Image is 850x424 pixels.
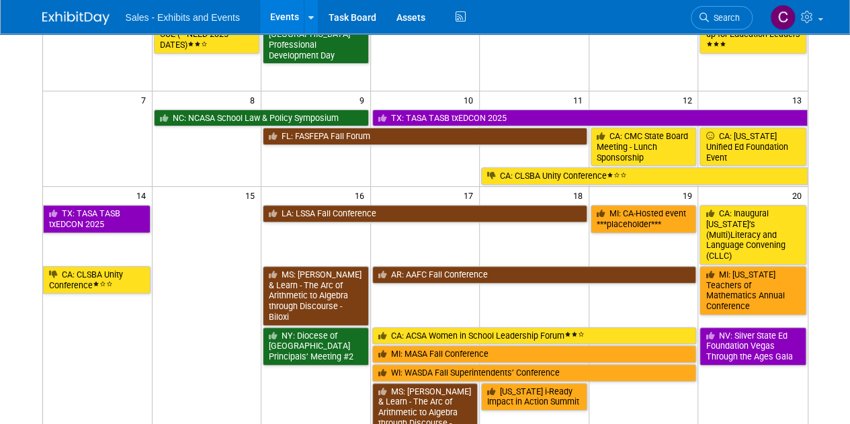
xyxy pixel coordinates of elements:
[481,167,807,185] a: CA: CLSBA Unity Conference
[791,91,808,108] span: 13
[691,6,753,30] a: Search
[135,187,152,204] span: 14
[263,205,587,222] a: LA: LSSA Fall Conference
[699,327,806,366] a: NV: Silver State Ed Foundation Vegas Through the Ages Gala
[42,11,110,25] img: ExhibitDay
[263,266,369,326] a: MS: [PERSON_NAME] & Learn - The Arc of Arithmetic to Algebra through Discourse - Biloxi
[263,128,587,145] a: FL: FASFEPA Fall Forum
[770,5,796,30] img: Christine Lurz
[372,345,697,363] a: MI: MASA Fall Conference
[154,110,369,127] a: NC: NCASA School Law & Policy Symposium
[591,128,697,166] a: CA: CMC State Board Meeting - Lunch Sponsorship
[372,110,808,127] a: TX: TASA TASB txEDCON 2025
[462,91,479,108] span: 10
[481,383,587,411] a: [US_STATE] i-Ready Impact in Action Summit
[358,91,370,108] span: 9
[681,187,697,204] span: 19
[591,205,697,232] a: MI: CA-Hosted event ***placeholder***
[372,364,697,382] a: WI: WASDA Fall Superintendents’ Conference
[140,91,152,108] span: 7
[244,187,261,204] span: 15
[249,91,261,108] span: 8
[353,187,370,204] span: 16
[699,15,806,54] a: CA: CAAASA Round-up for Education Leaders
[263,15,369,65] a: NY: Diocese of [GEOGRAPHIC_DATA] Professional Development Day
[43,266,151,294] a: CA: CLSBA Unity Conference
[372,266,697,284] a: AR: AAFC Fall Conference
[572,91,589,108] span: 11
[681,91,697,108] span: 12
[791,187,808,204] span: 20
[699,266,806,315] a: MI: [US_STATE] Teachers of Mathematics Annual Conference
[154,15,260,54] a: CA: [PERSON_NAME] CUE (**NEED 2025 DATES)
[263,327,369,366] a: NY: Diocese of [GEOGRAPHIC_DATA] Principals’ Meeting #2
[572,187,589,204] span: 18
[372,327,697,345] a: CA: ACSA Women in School Leadership Forum
[462,187,479,204] span: 17
[699,205,806,265] a: CA: Inaugural [US_STATE]’s (Multi)Literacy and Language Convening (CLLC)
[126,12,240,23] span: Sales - Exhibits and Events
[43,205,151,232] a: TX: TASA TASB txEDCON 2025
[699,128,806,166] a: CA: [US_STATE] Unified Ed Foundation Event
[709,13,740,23] span: Search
